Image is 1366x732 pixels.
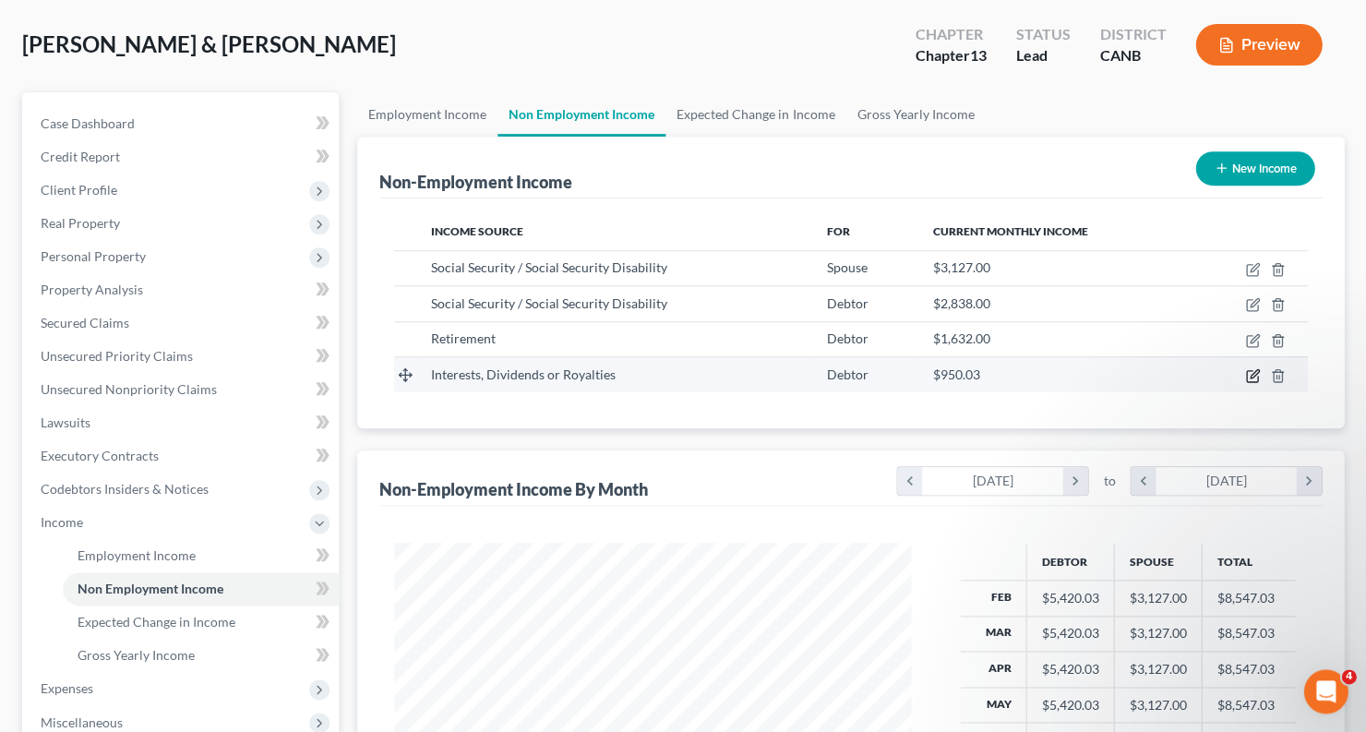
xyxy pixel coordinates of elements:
span: $1,632.00 [932,330,989,346]
span: 4 [1341,669,1356,684]
span: Lawsuits [41,414,90,430]
span: Unsecured Nonpriority Claims [41,381,217,397]
span: Social Security / Social Security Disability [431,259,667,275]
span: to [1103,472,1115,490]
i: chevron_right [1296,467,1321,495]
a: Unsecured Priority Claims [26,340,339,373]
span: Income [41,514,83,530]
td: $8,547.03 [1201,581,1295,616]
div: $5,420.03 [1041,660,1098,678]
div: $5,420.03 [1041,695,1098,714]
div: Chapter [915,24,986,45]
div: $3,127.00 [1129,695,1186,714]
a: Lawsuits [26,406,339,439]
span: $950.03 [932,366,979,382]
span: Retirement [431,330,496,346]
div: Non-Employment Income [379,171,572,193]
i: chevron_left [1131,467,1156,495]
span: Property Analysis [41,282,143,297]
span: Social Security / Social Security Disability [431,295,667,311]
a: Case Dashboard [26,107,339,140]
span: Interests, Dividends or Royalties [431,366,616,382]
th: Mar [960,616,1026,651]
span: Non Employment Income [78,581,223,596]
a: Secured Claims [26,306,339,340]
span: Codebtors Insiders & Notices [41,481,209,497]
span: Income Source [431,224,523,238]
span: Current Monthly Income [932,224,1087,238]
div: Non-Employment Income By Month [379,478,648,500]
a: Employment Income [63,539,339,572]
span: $3,127.00 [932,259,989,275]
span: Unsecured Priority Claims [41,348,193,364]
th: Debtor [1025,543,1113,580]
a: Employment Income [357,92,497,137]
span: Expected Change in Income [78,614,235,630]
td: $8,547.03 [1201,687,1295,722]
div: CANB [1099,45,1166,66]
div: $3,127.00 [1129,660,1186,678]
span: $2,838.00 [932,295,989,311]
div: [DATE] [922,467,1063,495]
th: Total [1201,543,1295,580]
a: Unsecured Nonpriority Claims [26,373,339,406]
span: Debtor [827,295,869,311]
div: $5,420.03 [1041,589,1098,607]
span: Gross Yearly Income [78,647,195,663]
span: Debtor [827,330,869,346]
span: Expenses [41,680,93,696]
div: $3,127.00 [1129,624,1186,642]
div: $5,420.03 [1041,624,1098,642]
span: Miscellaneous [41,714,123,729]
i: chevron_left [897,467,922,495]
span: For [827,224,850,238]
button: New Income [1195,151,1314,186]
span: Debtor [827,366,869,382]
span: Executory Contracts [41,448,159,463]
div: Lead [1015,45,1070,66]
div: Chapter [915,45,986,66]
i: chevron_right [1062,467,1087,495]
span: Real Property [41,215,120,231]
div: Status [1015,24,1070,45]
span: Spouse [827,259,868,275]
span: Case Dashboard [41,115,135,131]
a: Credit Report [26,140,339,174]
th: May [960,687,1026,722]
div: $3,127.00 [1129,589,1186,607]
th: Feb [960,581,1026,616]
button: Preview [1195,24,1322,66]
iframe: Intercom live chat [1303,669,1348,714]
a: Expected Change in Income [63,606,339,639]
th: Apr [960,652,1026,687]
th: Spouse [1113,543,1201,580]
a: Expected Change in Income [665,92,845,137]
span: 13 [969,46,986,64]
a: Non Employment Income [497,92,665,137]
div: [DATE] [1156,467,1297,495]
span: Personal Property [41,248,146,264]
td: $8,547.03 [1201,616,1295,651]
td: $8,547.03 [1201,652,1295,687]
a: Property Analysis [26,273,339,306]
a: Non Employment Income [63,572,339,606]
span: [PERSON_NAME] & [PERSON_NAME] [22,30,396,57]
span: Employment Income [78,547,196,563]
div: District [1099,24,1166,45]
span: Client Profile [41,182,117,198]
span: Credit Report [41,149,120,164]
a: Gross Yearly Income [845,92,985,137]
span: Secured Claims [41,315,129,330]
a: Gross Yearly Income [63,639,339,672]
a: Executory Contracts [26,439,339,473]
